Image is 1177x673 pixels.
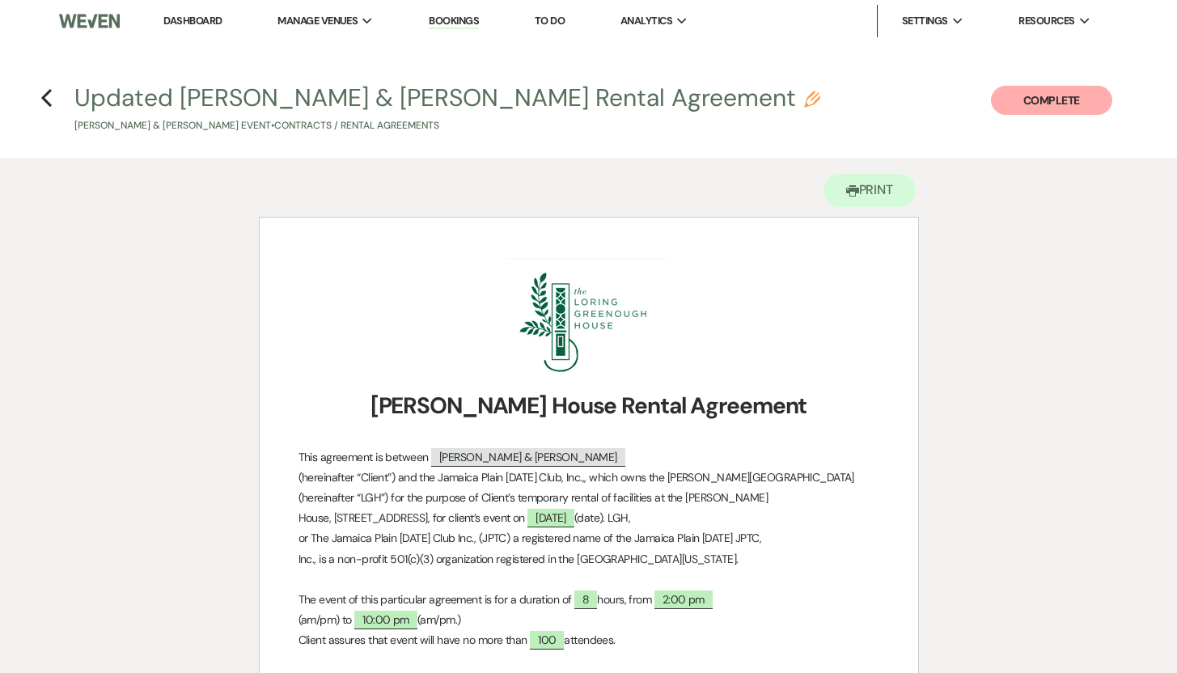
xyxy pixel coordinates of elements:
span: 100 [530,631,564,650]
img: Screenshot 2025-08-12 at 2.57.46 PM.png [506,258,667,386]
span: Settings [902,13,948,29]
button: Updated [PERSON_NAME] & [PERSON_NAME] Rental Agreement[PERSON_NAME] & [PERSON_NAME] Event•Contrac... [74,86,820,133]
span: [DATE] [527,509,574,527]
p: Inc., is a non-profit 501(c)(3) organization registered in the [GEOGRAPHIC_DATA][US_STATE]. [298,549,879,569]
p: House, [STREET_ADDRESS], for client’s event on (date). LGH, [298,508,879,528]
a: To Do [535,14,565,28]
p: (am/pm) to (am/pm.) [298,610,879,630]
span: Analytics [620,13,672,29]
p: (hereinafter “Client”) and the Jamaica Plain [DATE] Club, Inc.,, which owns the [PERSON_NAME][GEO... [298,468,879,488]
span: 10:00 pm [354,611,417,629]
img: Weven Logo [59,4,120,38]
p: This agreement is between [298,447,879,468]
button: Print [823,174,917,207]
p: (hereinafter “LGH”) for the purpose of Client’s temporary rental of facilities at the [PERSON_NAME] [298,488,879,508]
span: Manage Venues [277,13,358,29]
p: [PERSON_NAME] & [PERSON_NAME] Event • Contracts / Rental Agreements [74,118,820,133]
p: Client assures that event will have no more than attendees. [298,630,879,650]
a: Dashboard [163,14,222,28]
strong: [PERSON_NAME] House Rental Agreement [370,391,807,421]
span: 8 [574,590,597,609]
span: [PERSON_NAME] & [PERSON_NAME] [431,448,625,467]
span: Resources [1018,13,1074,29]
p: The event of this particular agreement is for a duration of hours, from [298,590,879,610]
button: Complete [991,86,1112,115]
span: 2:00 pm [654,590,713,609]
p: or The Jamaica Plain [DATE] Club Inc., (JPTC) a registered name of the Jamaica Plain [DATE] JPTC, [298,528,879,548]
a: Bookings [429,14,479,29]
